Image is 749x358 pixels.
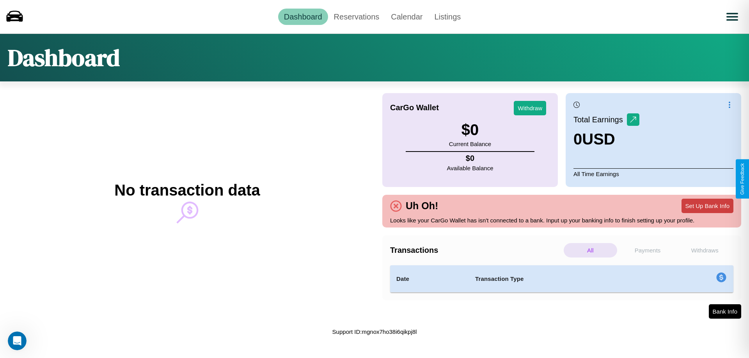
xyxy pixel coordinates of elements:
[573,168,733,179] p: All Time Earnings
[402,200,442,212] h4: Uh Oh!
[721,6,743,28] button: Open menu
[682,199,733,213] button: Set Up Bank Info
[385,9,428,25] a: Calendar
[428,9,467,25] a: Listings
[447,163,493,173] p: Available Balance
[447,154,493,163] h4: $ 0
[332,326,417,337] p: Support ID: mgnox7ho38i6qikpj8l
[390,265,733,293] table: simple table
[740,163,745,195] div: Give Feedback
[449,121,491,139] h3: $ 0
[396,274,463,284] h4: Date
[390,246,562,255] h4: Transactions
[278,9,328,25] a: Dashboard
[573,113,627,127] p: Total Earnings
[114,182,260,199] h2: No transaction data
[514,101,546,115] button: Withdraw
[573,131,639,148] h3: 0 USD
[390,215,733,226] p: Looks like your CarGo Wallet has isn't connected to a bank. Input up your banking info to finish ...
[564,243,617,257] p: All
[8,332,27,350] iframe: Intercom live chat
[390,103,439,112] h4: CarGo Wallet
[678,243,731,257] p: Withdraws
[328,9,385,25] a: Reservations
[475,274,652,284] h4: Transaction Type
[709,304,741,319] button: Bank Info
[449,139,491,149] p: Current Balance
[621,243,674,257] p: Payments
[8,42,120,74] h1: Dashboard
